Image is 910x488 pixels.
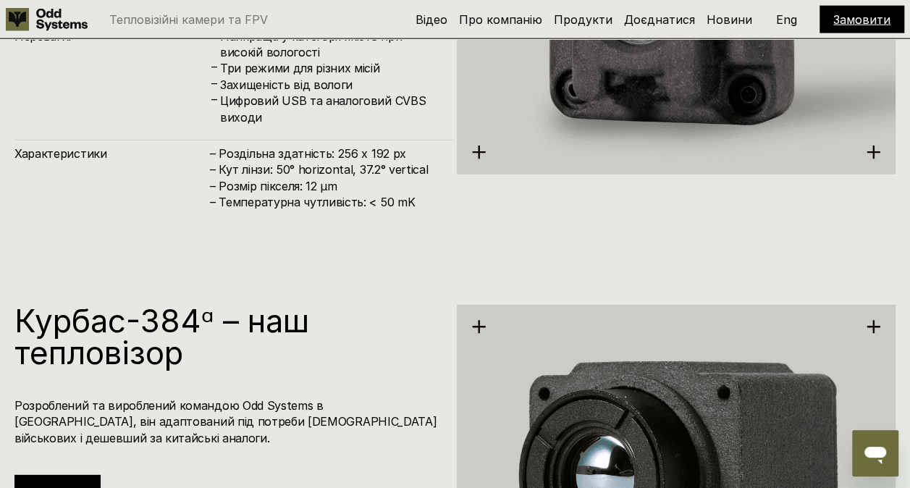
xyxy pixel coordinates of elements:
[220,77,439,93] h4: Захищеність від вологи
[833,12,890,27] a: Замовити
[109,14,268,25] p: Тепловізійні камери та FPV
[624,12,695,27] a: Доєднатися
[776,14,797,25] p: Eng
[211,76,217,92] h4: –
[459,12,542,27] a: Про компанію
[14,397,439,446] h4: Розроблений та вироблений командою Odd Systems в [GEOGRAPHIC_DATA], він адаптований під потреби [...
[220,93,439,125] h4: Цифровий USB та аналоговий CVBS виходи
[220,60,439,76] h4: Три режими для різних місій
[211,59,217,75] h4: –
[852,430,898,476] iframe: Кнопка для запуску вікна повідомлень, розмова триває
[220,28,439,61] h4: Найкраща у категорії якість при високій вологості
[210,146,439,211] h4: – Роздільна здатність: 256 x 192 px – Кут лінзи: 50° horizontal, 37.2° vertical – Розмір пікселя:...
[554,12,612,27] a: Продукти
[211,92,217,108] h4: –
[416,12,447,27] a: Відео
[14,146,210,161] h4: Характеристики
[14,305,439,369] h1: Курбас-384ᵅ – наш тепловізор
[707,12,752,27] a: Новини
